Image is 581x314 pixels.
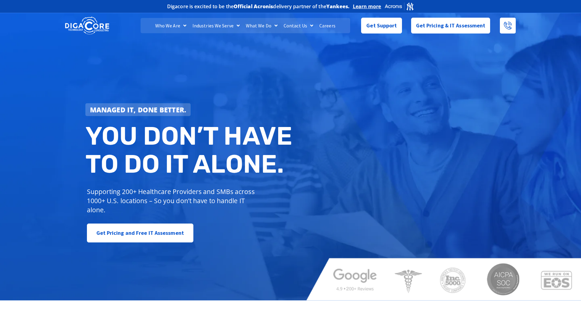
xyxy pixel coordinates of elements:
a: Careers [316,18,339,33]
b: Yankees. [326,3,350,10]
a: What We Do [243,18,281,33]
span: Get Pricing & IT Assessment [416,19,486,32]
a: Learn more [353,3,381,9]
a: Get Pricing and Free IT Assessment [87,224,193,242]
a: Who We Are [152,18,189,33]
nav: Menu [141,18,350,33]
p: Supporting 200+ Healthcare Providers and SMBs across 1000+ U.S. locations – So you don’t have to ... [87,187,257,214]
a: Contact Us [281,18,316,33]
strong: Managed IT, done better. [90,105,186,114]
span: Get Support [366,19,397,32]
a: Get Support [361,18,402,34]
img: DigaCore Technology Consulting [65,16,109,35]
img: Acronis [384,2,414,11]
a: Industries We Serve [189,18,243,33]
a: Get Pricing & IT Assessment [411,18,490,34]
span: Get Pricing and Free IT Assessment [96,227,184,239]
h2: You don’t have to do IT alone. [85,122,295,178]
a: Managed IT, done better. [85,103,191,116]
h2: Digacore is excited to be the delivery partner of the [167,4,350,9]
b: Official Acronis [234,3,273,10]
